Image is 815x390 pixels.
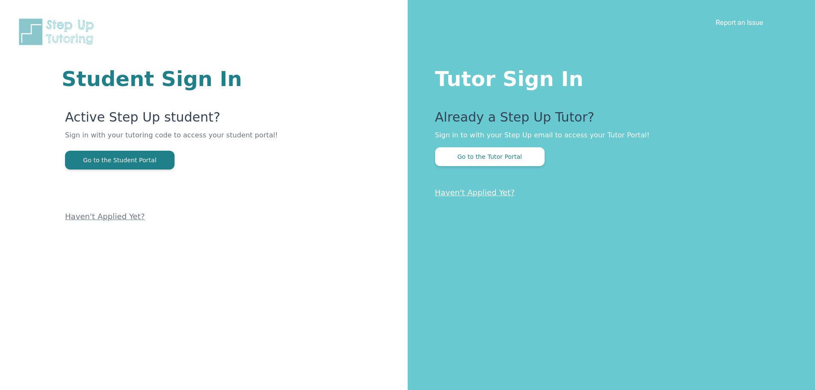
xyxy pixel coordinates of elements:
p: Sign in with your tutoring code to access your student portal! [65,130,305,151]
a: Report an Issue [716,18,763,27]
p: Sign in to with your Step Up email to access your Tutor Portal! [435,130,781,140]
h1: Student Sign In [62,68,305,89]
a: Haven't Applied Yet? [65,212,145,221]
button: Go to the Tutor Portal [435,147,545,166]
p: Already a Step Up Tutor? [435,110,781,130]
a: Go to the Tutor Portal [435,152,545,161]
p: Active Step Up student? [65,110,305,130]
h1: Tutor Sign In [435,65,781,89]
a: Go to the Student Portal [65,156,175,164]
button: Go to the Student Portal [65,151,175,170]
img: Step Up Tutoring horizontal logo [17,17,99,47]
a: Haven't Applied Yet? [435,188,515,197]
